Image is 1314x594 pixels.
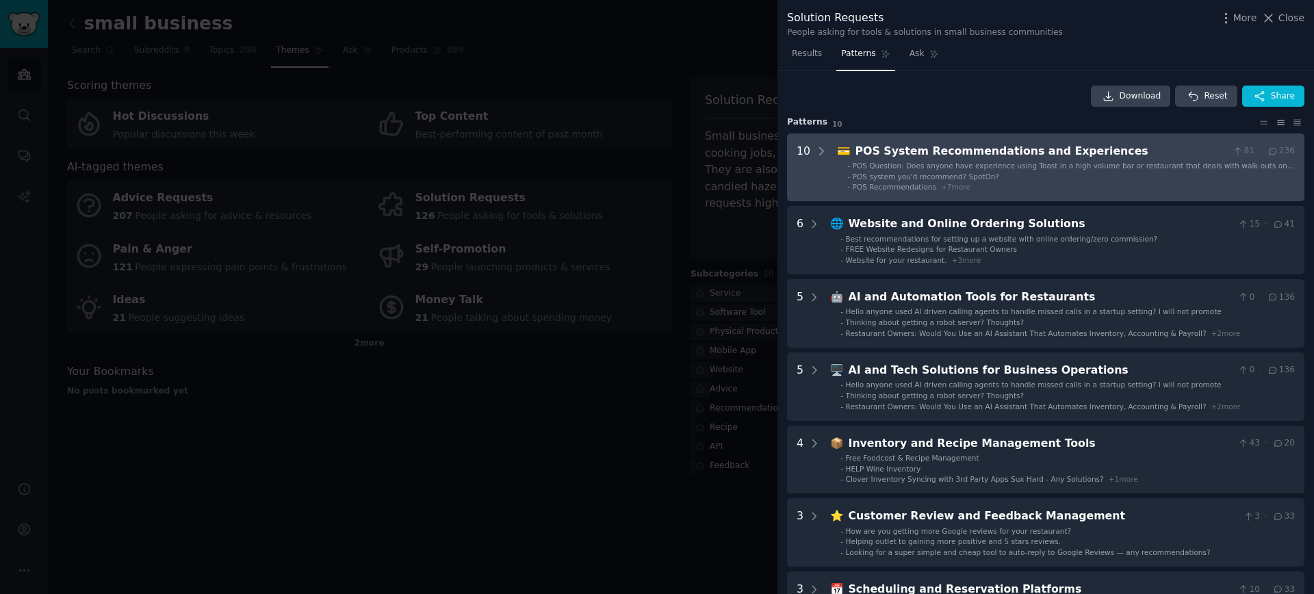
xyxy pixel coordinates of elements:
[1267,364,1295,376] span: 136
[1237,292,1254,304] span: 0
[846,256,947,264] span: Website for your restaurant.
[846,548,1211,556] span: Looking for a super simple and cheap tool to auto-reply to Google Reviews — any recommendations?
[797,435,803,485] div: 4
[840,380,843,389] div: -
[1267,292,1295,304] span: 136
[849,508,1238,525] div: Customer Review and Feedback Management
[840,537,843,546] div: -
[846,380,1222,389] span: Hello anyone used AI driven calling agents to handle missed calls in a startup setting? I will no...
[840,402,843,411] div: -
[1259,145,1262,157] span: ·
[840,307,843,316] div: -
[1232,145,1254,157] span: 81
[1242,86,1304,107] button: Share
[840,453,843,463] div: -
[1219,11,1257,25] button: More
[1271,90,1295,103] span: Share
[787,116,827,129] span: Pattern s
[849,362,1233,379] div: AI and Tech Solutions for Business Operations
[830,363,844,376] span: 🖥️
[832,120,842,128] span: 10
[847,172,850,181] div: -
[1265,437,1267,450] span: ·
[830,217,844,230] span: 🌐
[849,435,1233,452] div: Inventory and Recipe Management Tools
[840,328,843,338] div: -
[941,183,970,191] span: + 7 more
[837,144,851,157] span: 💳
[846,465,921,473] span: HELP Wine Inventory
[840,318,843,327] div: -
[1237,437,1260,450] span: 43
[830,290,844,303] span: 🤖
[846,245,1017,253] span: FREE Website Redesigns for Restaurant Owners
[1109,475,1138,483] span: + 1 more
[840,234,843,244] div: -
[836,43,894,71] a: Patterns
[830,437,844,450] span: 📦
[1265,218,1267,231] span: ·
[787,43,827,71] a: Results
[1204,90,1227,103] span: Reset
[1272,218,1295,231] span: 41
[849,289,1233,306] div: AI and Automation Tools for Restaurants
[853,183,936,191] span: POS Recommendations
[1243,511,1260,523] span: 3
[847,182,850,192] div: -
[797,362,803,411] div: 5
[905,43,944,71] a: Ask
[849,216,1233,233] div: Website and Online Ordering Solutions
[1175,86,1237,107] button: Reset
[841,48,875,60] span: Patterns
[910,48,925,60] span: Ask
[846,235,1158,243] span: Best recommendations for setting up a website with online ordering/zero commission?
[846,475,1104,483] span: Clover Inventory Syncing with 3rd Party Apps Sux Hard - Any Solutions?
[787,10,1063,27] div: Solution Requests
[1091,86,1171,107] a: Download
[846,402,1207,411] span: Restaurant Owners: Would You Use an AI Assistant That Automates Inventory, Accounting & Payroll?
[830,509,844,522] span: ⭐
[1259,292,1262,304] span: ·
[1211,329,1241,337] span: + 2 more
[846,307,1222,315] span: Hello anyone used AI driven calling agents to handle missed calls in a startup setting? I will no...
[1265,511,1267,523] span: ·
[840,244,843,254] div: -
[1267,145,1295,157] span: 236
[1237,364,1254,376] span: 0
[846,318,1024,326] span: Thinking about getting a robot server? Thoughts?
[846,329,1207,337] span: Restaurant Owners: Would You Use an AI Assistant That Automates Inventory, Accounting & Payroll?
[840,255,843,265] div: -
[855,143,1228,160] div: POS System Recommendations and Experiences
[840,526,843,536] div: -
[840,464,843,474] div: -
[952,256,981,264] span: + 3 more
[840,547,843,557] div: -
[846,537,1061,545] span: Helping outlet to gaining more positive and 5 stars reviews.
[797,508,803,557] div: 3
[797,143,810,192] div: 10
[797,289,803,338] div: 5
[853,162,1295,179] span: POS Question: Does anyone have experience using Toast in a high volume bar or restaurant that dea...
[1259,364,1262,376] span: ·
[1278,11,1304,25] span: Close
[1261,11,1304,25] button: Close
[853,172,999,181] span: POS system you'd recommend? SpotOn?
[1237,218,1260,231] span: 15
[1120,90,1161,103] span: Download
[840,391,843,400] div: -
[787,27,1063,39] div: People asking for tools & solutions in small business communities
[1233,11,1257,25] span: More
[846,391,1024,400] span: Thinking about getting a robot server? Thoughts?
[846,527,1072,535] span: How are you getting more Google reviews for your restaurant?
[840,474,843,484] div: -
[847,161,850,170] div: -
[1211,402,1241,411] span: + 2 more
[846,454,979,462] span: Free Foodcost & Recipe Management
[1272,511,1295,523] span: 33
[1272,437,1295,450] span: 20
[797,216,803,265] div: 6
[792,48,822,60] span: Results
